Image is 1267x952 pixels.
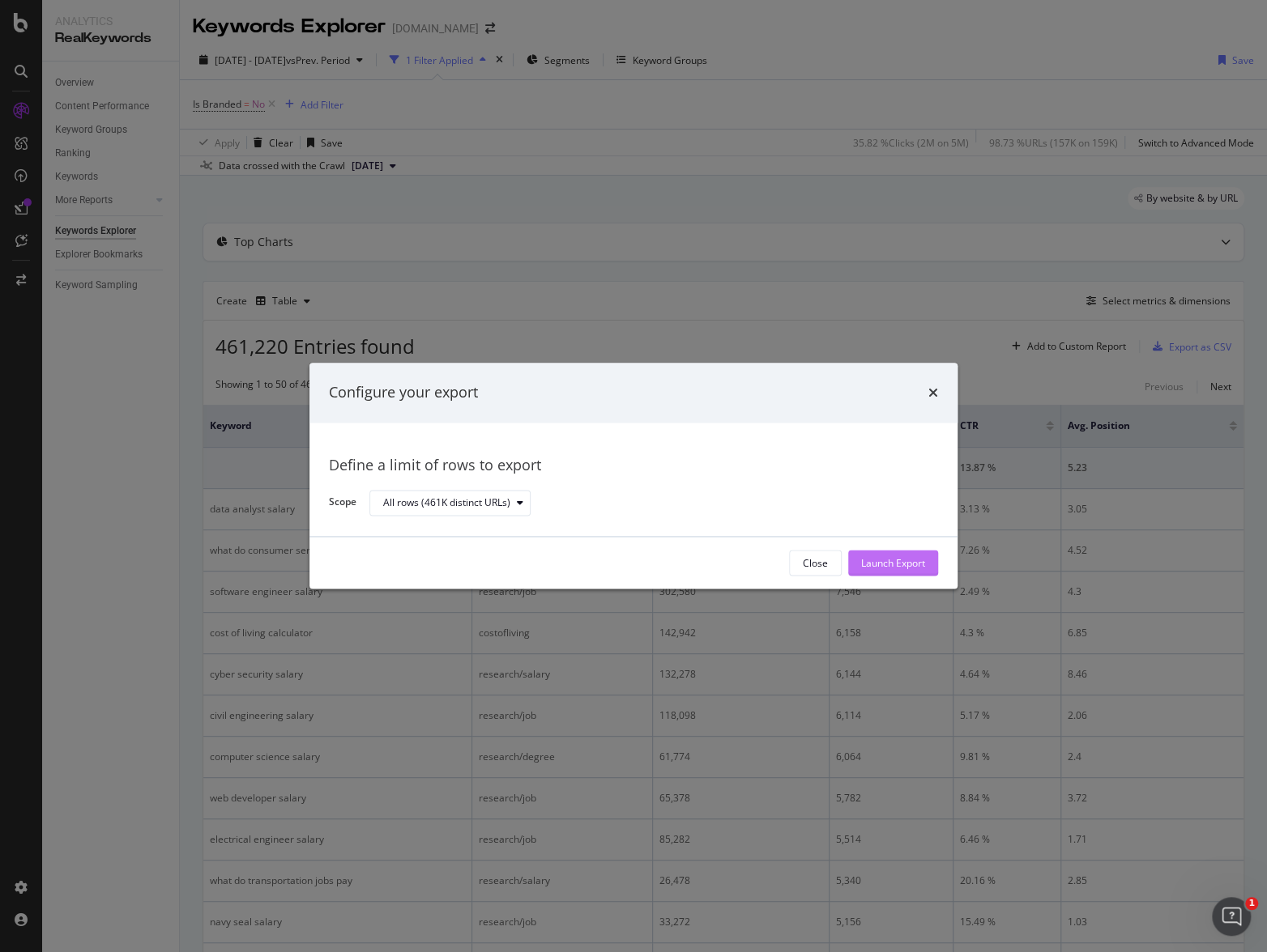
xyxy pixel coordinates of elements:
div: modal [309,363,958,589]
div: All rows (461K distinct URLs) [383,498,510,508]
button: All rows (461K distinct URLs) [369,490,531,516]
div: Launch Export [861,556,925,570]
button: Close [789,550,842,576]
label: Scope [329,495,356,513]
span: 1 [1245,897,1258,910]
div: Close [803,556,828,570]
div: Define a limit of rows to export [329,455,938,476]
button: Launch Export [848,550,938,576]
iframe: Intercom live chat [1212,897,1251,936]
div: times [928,382,938,403]
div: Configure your export [329,382,478,403]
